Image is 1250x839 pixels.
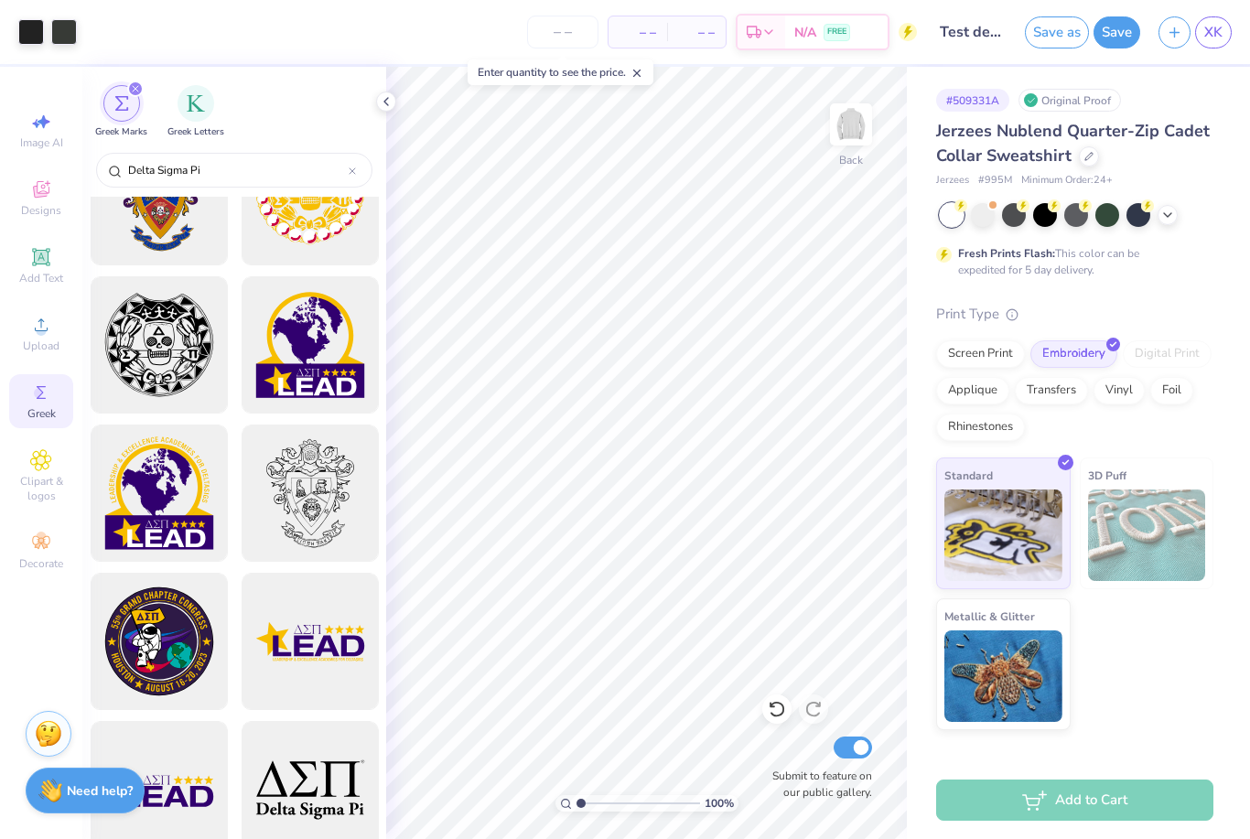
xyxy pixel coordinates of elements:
[833,106,869,143] img: Back
[95,85,147,139] button: filter button
[126,161,349,179] input: Try "Alpha"
[1094,377,1145,404] div: Vinyl
[936,340,1025,368] div: Screen Print
[1094,16,1140,48] button: Save
[944,630,1062,722] img: Metallic & Glitter
[678,23,715,42] span: – –
[794,23,816,42] span: N/A
[1015,377,1088,404] div: Transfers
[167,85,224,139] div: filter for Greek Letters
[944,489,1062,581] img: Standard
[95,85,147,139] div: filter for Greek Marks
[944,607,1035,626] span: Metallic & Glitter
[936,304,1213,325] div: Print Type
[21,203,61,218] span: Designs
[1088,466,1126,485] span: 3D Puff
[187,94,205,113] img: Greek Letters Image
[936,414,1025,441] div: Rhinestones
[1123,340,1212,368] div: Digital Print
[936,173,969,188] span: Jerzees
[1018,89,1121,112] div: Original Proof
[9,474,73,503] span: Clipart & logos
[67,782,133,800] strong: Need help?
[944,466,993,485] span: Standard
[936,89,1009,112] div: # 509331A
[1021,173,1113,188] span: Minimum Order: 24 +
[1150,377,1193,404] div: Foil
[620,23,656,42] span: – –
[468,59,653,85] div: Enter quantity to see the price.
[958,245,1183,278] div: This color can be expedited for 5 day delivery.
[839,152,863,168] div: Back
[19,271,63,285] span: Add Text
[95,125,147,139] span: Greek Marks
[20,135,63,150] span: Image AI
[978,173,1012,188] span: # 995M
[705,795,734,812] span: 100 %
[167,85,224,139] button: filter button
[762,768,872,801] label: Submit to feature on our public gallery.
[827,26,846,38] span: FREE
[167,125,224,139] span: Greek Letters
[926,14,1016,50] input: Untitled Design
[1204,22,1223,43] span: XK
[1195,16,1232,48] a: XK
[1030,340,1117,368] div: Embroidery
[936,120,1210,167] span: Jerzees Nublend Quarter-Zip Cadet Collar Sweatshirt
[1025,16,1089,48] button: Save as
[958,246,1055,261] strong: Fresh Prints Flash:
[23,339,59,353] span: Upload
[1088,489,1206,581] img: 3D Puff
[19,556,63,571] span: Decorate
[936,377,1009,404] div: Applique
[527,16,598,48] input: – –
[27,406,56,421] span: Greek
[114,96,129,111] img: Greek Marks Image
